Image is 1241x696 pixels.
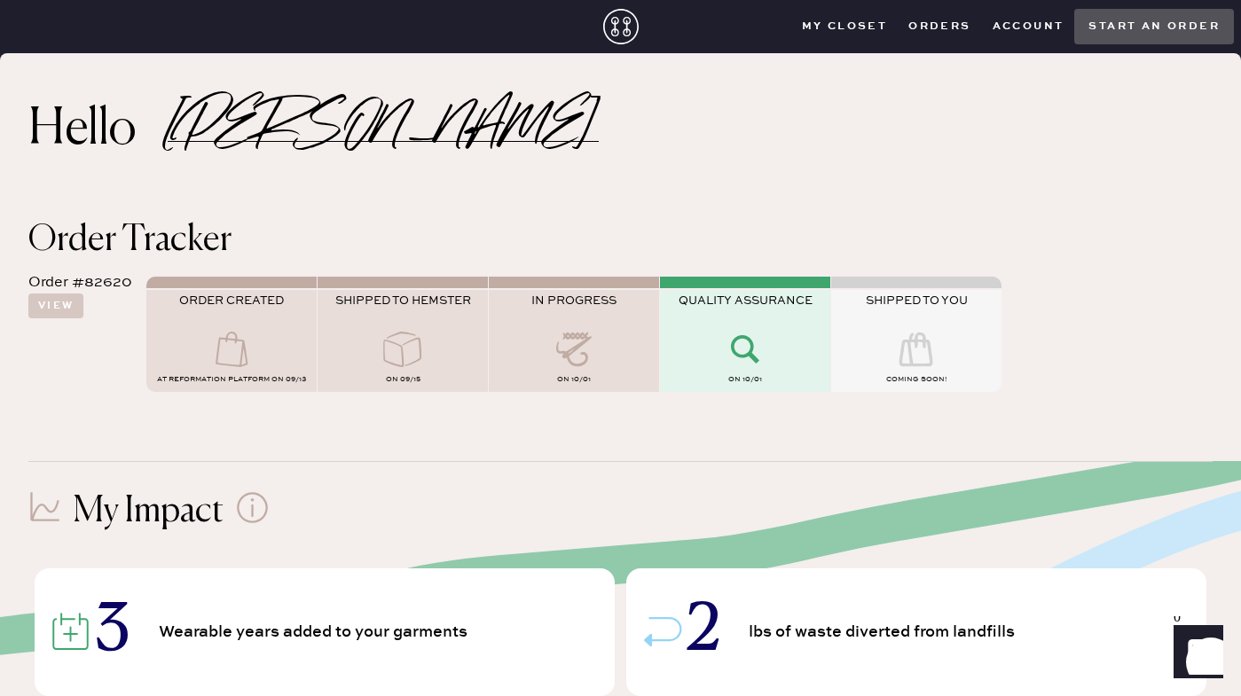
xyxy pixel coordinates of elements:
span: COMING SOON! [886,375,946,384]
iframe: Front Chat [1157,616,1233,692]
span: QUALITY ASSURANCE [679,293,813,308]
span: lbs of waste diverted from landfills [749,624,1021,640]
span: 3 [96,601,130,663]
span: ORDER CREATED [179,293,284,308]
h2: Hello [28,109,168,152]
span: 2 [687,601,719,663]
span: Order Tracker [28,223,232,258]
span: on 09/15 [386,375,420,384]
button: View [28,293,83,318]
span: SHIPPED TO YOU [866,293,968,308]
h2: [PERSON_NAME] [168,119,599,142]
button: Start an order [1074,9,1234,44]
span: on 10/01 [728,375,762,384]
span: on 10/01 [557,375,591,384]
span: IN PROGRESS [531,293,617,308]
span: Wearable years added to your garments [159,624,474,640]
span: AT Reformation Platform on 09/13 [157,375,306,384]
span: SHIPPED TO HEMSTER [335,293,471,308]
button: My Closet [791,13,899,40]
div: Order #82620 [28,272,132,293]
button: Orders [898,13,981,40]
button: Account [982,13,1075,40]
h1: My Impact [73,490,224,533]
